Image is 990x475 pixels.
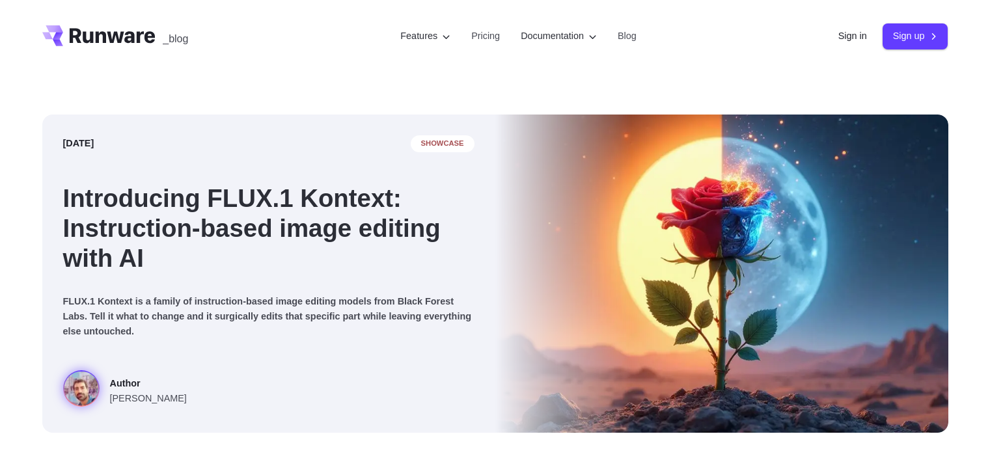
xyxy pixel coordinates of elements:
img: Surreal rose in a desert landscape, split between day and night with the sun and moon aligned beh... [495,115,948,433]
span: [PERSON_NAME] [110,391,187,406]
span: _blog [163,34,188,44]
span: showcase [411,135,474,152]
p: FLUX.1 Kontext is a family of instruction-based image editing models from Black Forest Labs. Tell... [63,294,474,339]
a: Sign up [883,23,948,49]
a: Sign in [838,29,867,44]
time: [DATE] [63,136,94,151]
a: Surreal rose in a desert landscape, split between day and night with the sun and moon aligned beh... [63,370,187,412]
span: Author [110,376,187,391]
a: Pricing [471,29,500,44]
a: Go to / [42,25,156,46]
h1: Introducing FLUX.1 Kontext: Instruction-based image editing with AI [63,183,474,273]
a: Blog [618,29,637,44]
a: _blog [163,25,188,46]
label: Features [400,29,450,44]
label: Documentation [521,29,597,44]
